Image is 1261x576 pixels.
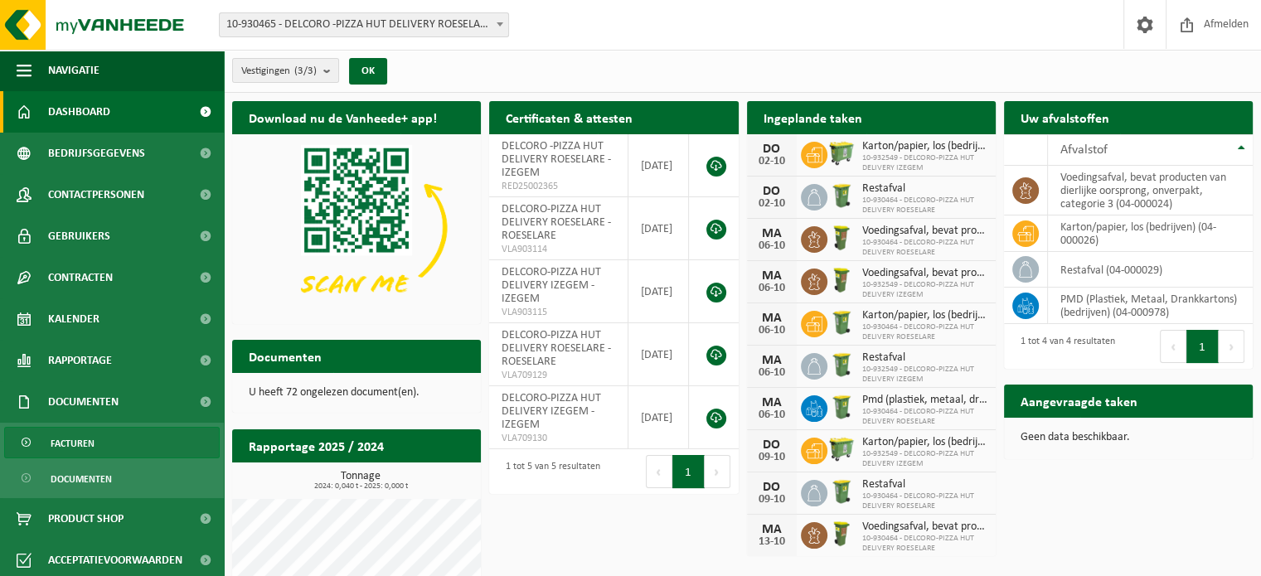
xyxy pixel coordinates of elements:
div: 06-10 [755,367,788,379]
span: Contracten [48,257,113,298]
div: 06-10 [755,283,788,294]
button: OK [349,58,387,85]
button: Next [1219,330,1244,363]
h2: Rapportage 2025 / 2024 [232,429,400,462]
span: Karton/papier, los (bedrijven) [862,436,987,449]
img: WB-0660-HPE-GN-50 [827,139,856,167]
h2: Certificaten & attesten [489,101,649,133]
img: WB-0240-HPE-GN-50 [827,393,856,421]
span: Vestigingen [241,59,317,84]
img: Download de VHEPlus App [232,134,481,321]
span: Karton/papier, los (bedrijven) [862,309,987,322]
span: Voedingsafval, bevat producten van dierlijke oorsprong, onverpakt, categorie 3 [862,520,987,534]
span: 2024: 0,040 t - 2025: 0,000 t [240,482,481,491]
span: 10-930464 - DELCORO-PIZZA HUT DELIVERY ROESELARE [862,196,987,215]
h2: Download nu de Vanheede+ app! [232,101,453,133]
span: Gebruikers [48,215,110,257]
span: Voedingsafval, bevat producten van dierlijke oorsprong, onverpakt, categorie 3 [862,225,987,238]
span: 10-930464 - DELCORO-PIZZA HUT DELIVERY ROESELARE [862,534,987,554]
h2: Uw afvalstoffen [1004,101,1126,133]
count: (3/3) [294,65,317,76]
span: Voedingsafval, bevat producten van dierlijke oorsprong, onverpakt, categorie 3 [862,267,987,280]
td: restafval (04-000029) [1048,252,1253,288]
div: 1 tot 5 van 5 resultaten [497,453,600,490]
span: Afvalstof [1060,143,1108,157]
span: Documenten [48,381,119,423]
span: Documenten [51,463,112,495]
button: 1 [672,455,705,488]
td: PMD (Plastiek, Metaal, Drankkartons) (bedrijven) (04-000978) [1048,288,1253,324]
span: 10-930465 - DELCORO -PIZZA HUT DELIVERY ROESELARE - IZEGEM [220,13,508,36]
img: WB-0240-HPE-GN-50 [827,182,856,210]
td: [DATE] [628,197,689,260]
button: Vestigingen(3/3) [232,58,339,83]
div: DO [755,438,788,452]
img: WB-0060-HPE-GN-50 [827,224,856,252]
p: Geen data beschikbaar. [1021,432,1236,443]
span: VLA903114 [502,243,615,256]
span: Kalender [48,298,99,340]
span: Dashboard [48,91,110,133]
img: WB-0660-HPE-GN-50 [827,435,856,463]
span: 10-932549 - DELCORO-PIZZA HUT DELIVERY IZEGEM [862,449,987,469]
div: 06-10 [755,325,788,336]
span: Navigatie [48,50,99,91]
h2: Ingeplande taken [747,101,879,133]
span: 10-930464 - DELCORO-PIZZA HUT DELIVERY ROESELARE [862,491,987,511]
div: MA [755,269,788,283]
div: 02-10 [755,156,788,167]
div: MA [755,523,788,536]
button: Previous [1160,330,1186,363]
span: 10-930465 - DELCORO -PIZZA HUT DELIVERY ROESELARE - IZEGEM [219,12,509,37]
td: [DATE] [628,260,689,323]
img: WB-0240-HPE-GN-50 [827,308,856,336]
td: karton/papier, los (bedrijven) (04-000026) [1048,215,1253,252]
h2: Aangevraagde taken [1004,385,1154,417]
div: DO [755,143,788,156]
div: MA [755,354,788,367]
div: 06-10 [755,240,788,252]
span: DELCORO-PIZZA HUT DELIVERY IZEGEM - IZEGEM [502,266,601,305]
span: 10-932549 - DELCORO-PIZZA HUT DELIVERY IZEGEM [862,280,987,300]
span: VLA903115 [502,306,615,319]
span: VLA709130 [502,432,615,445]
button: Next [705,455,730,488]
span: Contactpersonen [48,174,144,215]
span: DELCORO-PIZZA HUT DELIVERY ROESELARE - ROESELARE [502,203,611,242]
span: Pmd (plastiek, metaal, drankkartons) (bedrijven) [862,394,987,407]
div: 13-10 [755,536,788,548]
span: DELCORO-PIZZA HUT DELIVERY ROESELARE - ROESELARE [502,329,611,368]
img: WB-0060-HPE-GN-50 [827,266,856,294]
div: 02-10 [755,198,788,210]
div: 06-10 [755,409,788,421]
div: 09-10 [755,452,788,463]
span: RED25002365 [502,180,615,193]
span: DELCORO-PIZZA HUT DELIVERY IZEGEM - IZEGEM [502,392,601,431]
img: WB-0240-HPE-GN-50 [827,477,856,506]
img: WB-0240-HPE-GN-50 [827,351,856,379]
td: voedingsafval, bevat producten van dierlijke oorsprong, onverpakt, categorie 3 (04-000024) [1048,166,1253,215]
h2: Documenten [232,340,338,372]
div: 09-10 [755,494,788,506]
td: [DATE] [628,386,689,449]
span: DELCORO -PIZZA HUT DELIVERY ROESELARE - IZEGEM [502,140,611,179]
span: 10-930464 - DELCORO-PIZZA HUT DELIVERY ROESELARE [862,407,987,427]
span: VLA709129 [502,369,615,382]
div: MA [755,312,788,325]
div: DO [755,185,788,198]
span: 10-930464 - DELCORO-PIZZA HUT DELIVERY ROESELARE [862,238,987,258]
span: Facturen [51,428,95,459]
span: Rapportage [48,340,112,381]
div: 1 tot 4 van 4 resultaten [1012,328,1115,365]
p: U heeft 72 ongelezen document(en). [249,387,464,399]
span: Restafval [862,478,987,491]
h3: Tonnage [240,471,481,491]
span: Restafval [862,182,987,196]
td: [DATE] [628,134,689,197]
span: Product Shop [48,498,124,540]
div: DO [755,481,788,494]
td: [DATE] [628,323,689,386]
a: Bekijk rapportage [357,462,479,495]
div: MA [755,227,788,240]
div: MA [755,396,788,409]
